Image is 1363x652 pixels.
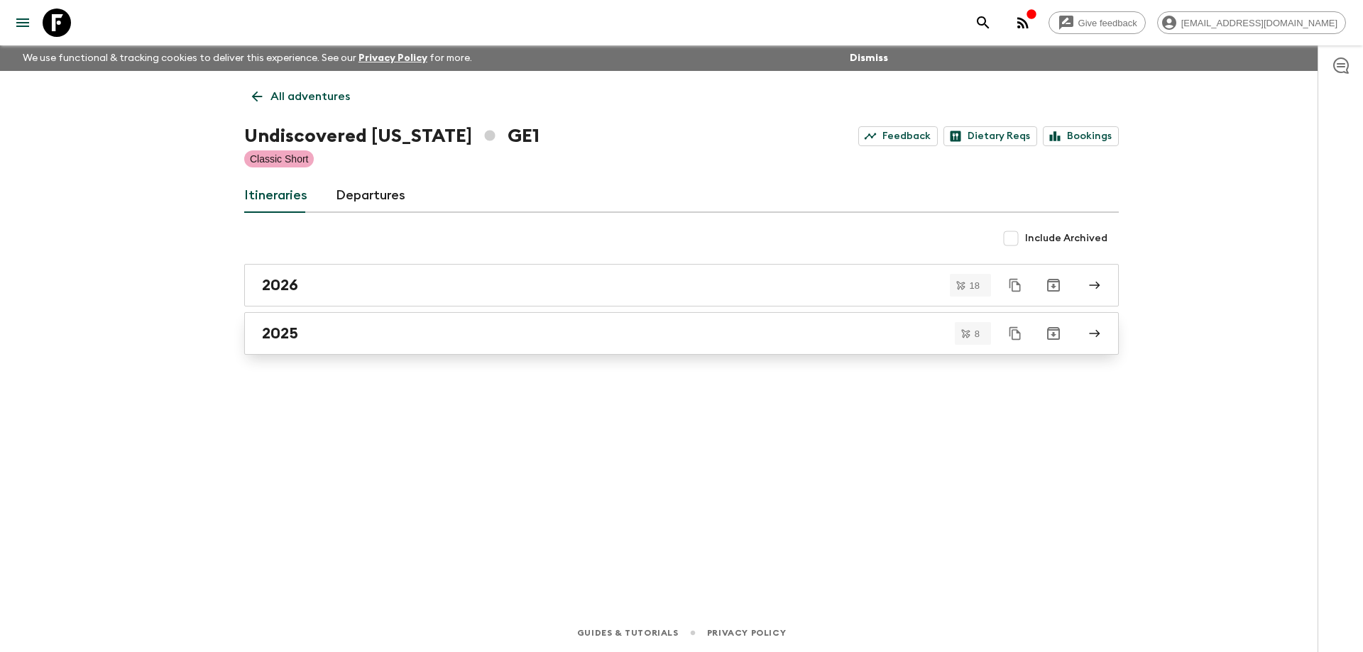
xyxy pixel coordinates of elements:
[966,329,988,338] span: 8
[244,312,1119,355] a: 2025
[1002,272,1028,298] button: Duplicate
[1039,271,1068,299] button: Archive
[270,88,350,105] p: All adventures
[262,276,298,294] h2: 2026
[244,82,358,111] a: All adventures
[244,264,1119,306] a: 2026
[262,324,298,343] h2: 2025
[707,625,786,641] a: Privacy Policy
[1039,319,1068,348] button: Archive
[250,152,308,166] p: Classic Short
[244,122,540,150] h1: Undiscovered [US_STATE] GE1
[358,53,427,63] a: Privacy Policy
[577,625,679,641] a: Guides & Tutorials
[961,281,988,290] span: 18
[9,9,37,37] button: menu
[1025,231,1107,245] span: Include Archived
[1002,321,1028,346] button: Duplicate
[336,179,405,213] a: Departures
[1049,11,1146,34] a: Give feedback
[969,9,997,37] button: search adventures
[1173,18,1345,28] span: [EMAIL_ADDRESS][DOMAIN_NAME]
[846,48,892,68] button: Dismiss
[943,126,1037,146] a: Dietary Reqs
[1043,126,1119,146] a: Bookings
[17,45,478,71] p: We use functional & tracking cookies to deliver this experience. See our for more.
[1157,11,1346,34] div: [EMAIL_ADDRESS][DOMAIN_NAME]
[858,126,938,146] a: Feedback
[244,179,307,213] a: Itineraries
[1071,18,1145,28] span: Give feedback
